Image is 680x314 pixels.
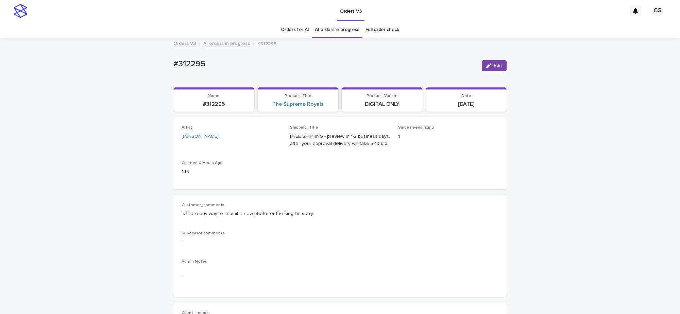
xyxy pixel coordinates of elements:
p: - [182,238,498,246]
span: Name [208,94,220,98]
span: Product_Variant [367,94,398,98]
p: DIGITAL ONLY [346,101,419,108]
a: AI orders in progress [203,39,250,47]
span: Artist [182,126,192,130]
a: Orders for AI [281,22,309,38]
a: Full order check [365,22,399,38]
a: The Supreme Royals [272,101,324,108]
a: AI orders in progress [315,22,359,38]
p: #312295 [173,59,476,69]
span: Product_Title [285,94,311,98]
p: [DATE] [430,101,503,108]
button: Edit [482,60,507,71]
span: Customer_comments [182,203,224,207]
span: Edit [494,63,502,68]
span: Date [461,94,471,98]
a: [PERSON_NAME] [182,133,219,140]
p: Is there any way to submit a new photo for the king I’m sorry [182,210,498,217]
span: Shipping_Title [290,126,318,130]
span: Since needs fixing [398,126,434,130]
p: - [182,271,498,279]
p: 145 [182,168,282,176]
span: Claimed X Hours Ago [182,161,223,165]
span: Supervisor comments [182,231,224,235]
div: CG [652,5,663,16]
img: stacker-logo-s-only.png [14,4,27,18]
p: FREE SHIPPING - preview in 1-2 business days, after your approval delivery will take 5-10 b.d. [290,133,390,147]
p: #312295 [257,39,276,47]
a: Orders V3 [173,39,196,47]
span: Admin Notes [182,260,207,264]
p: 1 [398,133,498,140]
p: #312295 [177,101,250,108]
